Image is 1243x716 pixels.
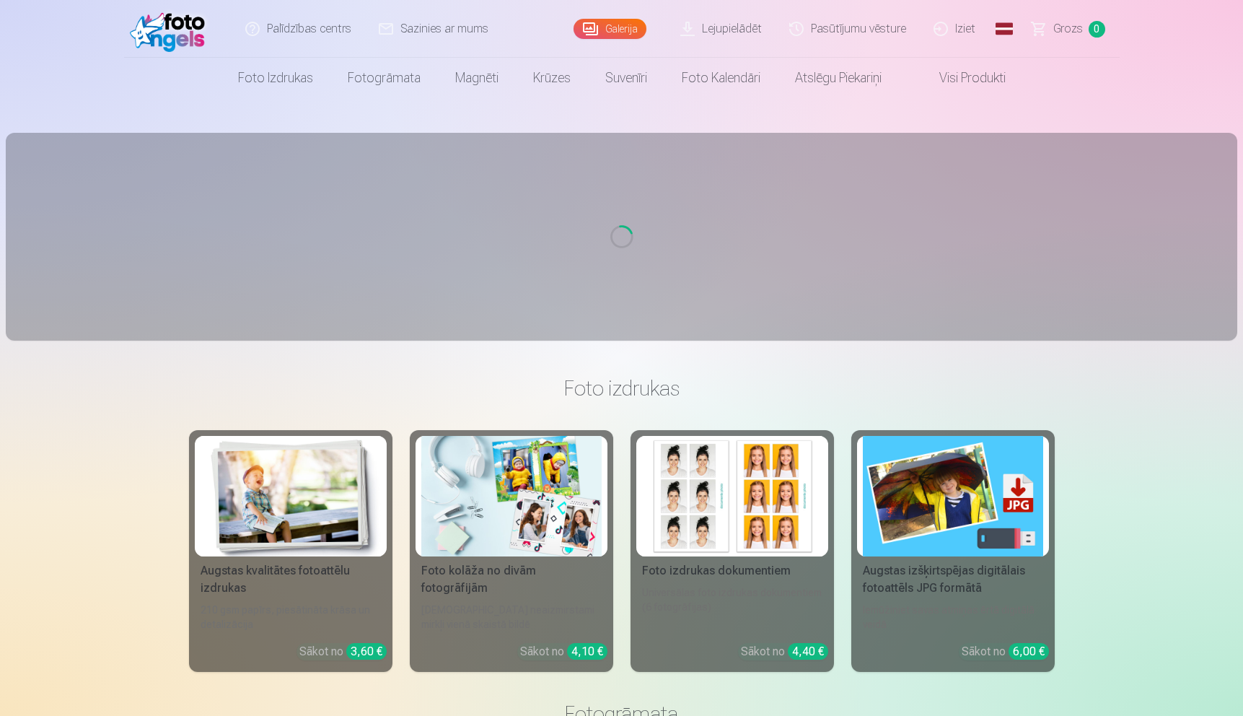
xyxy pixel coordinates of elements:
[195,603,387,632] div: 210 gsm papīrs, piesātināta krāsa un detalizācija
[741,643,828,660] div: Sākot no
[899,58,1023,98] a: Visi produkti
[438,58,516,98] a: Magnēti
[588,58,664,98] a: Suvenīri
[631,430,834,672] a: Foto izdrukas dokumentiemFoto izdrukas dokumentiemUniversālas foto izdrukas dokumentiem (6 fotogr...
[642,436,822,556] img: Foto izdrukas dokumentiem
[130,6,213,52] img: /fa1
[962,643,1049,660] div: Sākot no
[664,58,778,98] a: Foto kalendāri
[421,436,602,556] img: Foto kolāža no divām fotogrāfijām
[636,585,828,632] div: Universālas foto izdrukas dokumentiem (6 fotogrāfijas)
[851,430,1055,672] a: Augstas izšķirtspējas digitālais fotoattēls JPG formātāAugstas izšķirtspējas digitālais fotoattēl...
[857,562,1049,597] div: Augstas izšķirtspējas digitālais fotoattēls JPG formātā
[567,643,607,660] div: 4,10 €
[574,19,646,39] a: Galerija
[410,430,613,672] a: Foto kolāža no divām fotogrāfijāmFoto kolāža no divām fotogrāfijām[DEMOGRAPHIC_DATA] neaizmirstam...
[778,58,899,98] a: Atslēgu piekariņi
[330,58,438,98] a: Fotogrāmata
[416,562,607,597] div: Foto kolāža no divām fotogrāfijām
[201,375,1043,401] h3: Foto izdrukas
[1089,21,1105,38] span: 0
[299,643,387,660] div: Sākot no
[516,58,588,98] a: Krūzes
[1009,643,1049,660] div: 6,00 €
[416,603,607,632] div: [DEMOGRAPHIC_DATA] neaizmirstami mirkļi vienā skaistā bildē
[857,603,1049,632] div: Iemūžiniet savas atmiņas ērtā digitālā veidā
[221,58,330,98] a: Foto izdrukas
[189,430,392,672] a: Augstas kvalitātes fotoattēlu izdrukasAugstas kvalitātes fotoattēlu izdrukas210 gsm papīrs, piesā...
[520,643,607,660] div: Sākot no
[195,562,387,597] div: Augstas kvalitātes fotoattēlu izdrukas
[788,643,828,660] div: 4,40 €
[1053,20,1083,38] span: Grozs
[201,436,381,556] img: Augstas kvalitātes fotoattēlu izdrukas
[346,643,387,660] div: 3,60 €
[863,436,1043,556] img: Augstas izšķirtspējas digitālais fotoattēls JPG formātā
[636,562,828,580] div: Foto izdrukas dokumentiem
